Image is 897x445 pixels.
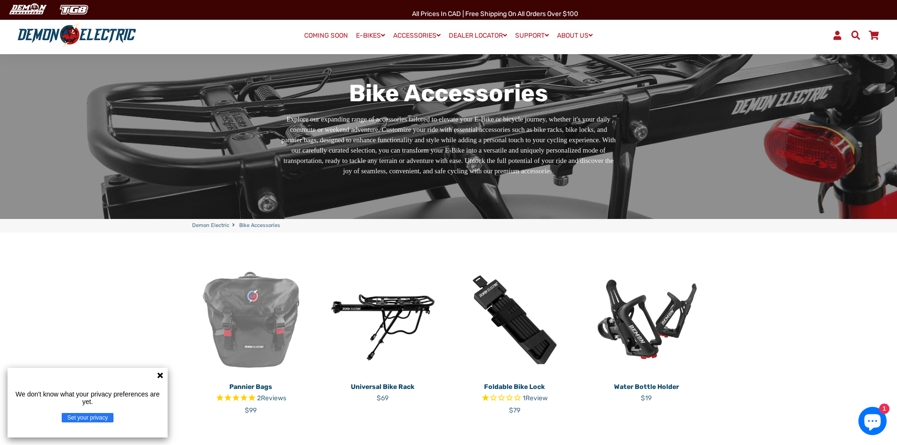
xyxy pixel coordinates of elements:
[62,413,113,422] button: Set your privacy
[324,382,442,392] p: Universal Bike Rack
[281,115,615,175] span: Explore our expanding range of accessories tailored to elevate your E-Bike or bicycle journey, wh...
[245,406,257,414] span: $99
[239,222,280,230] span: Bike Accessories
[5,2,50,17] img: Demon Electric
[456,379,574,415] a: Foldable Bike Lock Rated 1.0 out of 5 stars 1 reviews $79
[280,79,617,107] h1: Bike Accessories
[55,2,93,17] img: TGB Canada
[523,394,548,402] span: 1 reviews
[588,379,705,403] a: Water Bottle Holder $19
[509,406,520,414] span: $79
[554,29,596,42] a: ABOUT US
[257,394,286,402] span: 2 reviews
[456,261,574,379] img: Foldable Bike Lock - Demon Electric
[261,394,286,402] span: Reviews
[588,261,705,379] img: Water Bottle Holder
[192,393,310,404] span: Rated 5.0 out of 5 stars 2 reviews
[445,29,510,42] a: DEALER LOCATOR
[377,394,388,402] span: $69
[512,29,552,42] a: SUPPORT
[324,261,442,379] img: Universal Bike Rack - Demon Electric
[192,261,310,379] img: Pannier Bag - Demon Electric
[14,23,139,48] img: Demon Electric logo
[192,379,310,415] a: Pannier Bags Rated 5.0 out of 5 stars 2 reviews $99
[412,10,578,18] span: All Prices in CAD | Free shipping on all orders over $100
[192,382,310,392] p: Pannier Bags
[11,390,164,405] p: We don't know what your privacy preferences are yet.
[456,382,574,392] p: Foldable Bike Lock
[641,394,652,402] span: $19
[456,393,574,404] span: Rated 1.0 out of 5 stars 1 reviews
[588,382,705,392] p: Water Bottle Holder
[301,29,351,42] a: COMING SOON
[324,379,442,403] a: Universal Bike Rack $69
[856,407,889,437] inbox-online-store-chat: Shopify online store chat
[353,29,388,42] a: E-BIKES
[192,222,229,230] a: Demon Electric
[390,29,444,42] a: ACCESSORIES
[525,394,548,402] span: Review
